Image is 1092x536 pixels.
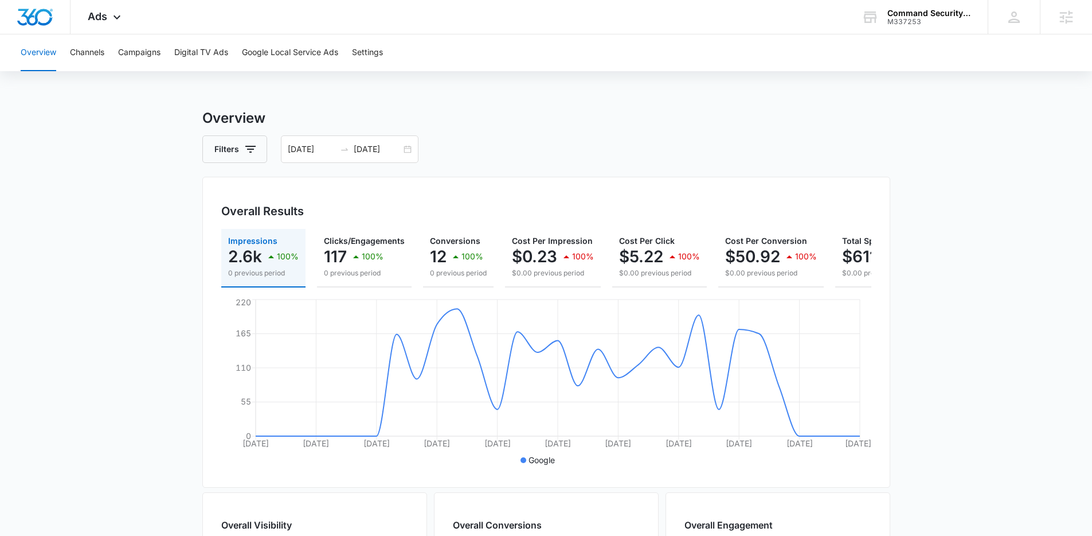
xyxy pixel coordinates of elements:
[512,247,557,266] p: $0.23
[30,30,126,39] div: Domain: [DOMAIN_NAME]
[202,108,890,129] h3: Overview
[324,268,405,278] p: 0 previous period
[354,143,401,156] input: End date
[288,143,335,156] input: Start date
[18,18,28,28] img: logo_orange.svg
[842,268,938,278] p: $0.00 previous period
[887,9,971,18] div: account name
[619,236,675,246] span: Cost Per Click
[619,268,700,278] p: $0.00 previous period
[236,297,251,307] tspan: 220
[236,328,251,338] tspan: 165
[21,34,56,71] button: Overview
[242,34,338,71] button: Google Local Service Ads
[887,18,971,26] div: account id
[430,247,447,266] p: 12
[572,253,594,261] p: 100%
[461,253,483,261] p: 100%
[363,438,389,448] tspan: [DATE]
[277,253,299,261] p: 100%
[424,438,450,448] tspan: [DATE]
[228,236,277,246] span: Impressions
[70,34,104,71] button: Channels
[228,247,262,266] p: 2.6k
[221,518,306,532] h2: Overall Visibility
[725,247,780,266] p: $50.92
[18,30,28,39] img: website_grey.svg
[221,203,304,220] h3: Overall Results
[340,145,349,154] span: to
[484,438,510,448] tspan: [DATE]
[512,236,593,246] span: Cost Per Impression
[118,34,161,71] button: Campaigns
[127,68,193,75] div: Keywords by Traffic
[236,363,251,372] tspan: 110
[340,145,349,154] span: swap-right
[725,236,807,246] span: Cost Per Conversion
[430,236,480,246] span: Conversions
[303,438,329,448] tspan: [DATE]
[114,67,123,76] img: tab_keywords_by_traffic_grey.svg
[678,253,700,261] p: 100%
[619,247,663,266] p: $5.22
[242,438,269,448] tspan: [DATE]
[545,438,571,448] tspan: [DATE]
[174,34,228,71] button: Digital TV Ads
[665,438,691,448] tspan: [DATE]
[786,438,812,448] tspan: [DATE]
[44,68,103,75] div: Domain Overview
[842,236,889,246] span: Total Spend
[684,518,773,532] h2: Overall Engagement
[845,438,871,448] tspan: [DATE]
[324,236,405,246] span: Clicks/Engagements
[241,397,251,406] tspan: 55
[842,247,901,266] p: $611.02
[88,10,107,22] span: Ads
[32,18,56,28] div: v 4.0.25
[605,438,631,448] tspan: [DATE]
[795,253,817,261] p: 100%
[430,268,487,278] p: 0 previous period
[529,454,555,466] p: Google
[228,268,299,278] p: 0 previous period
[726,438,752,448] tspan: [DATE]
[31,67,40,76] img: tab_domain_overview_orange.svg
[725,268,817,278] p: $0.00 previous period
[453,518,542,532] h2: Overall Conversions
[512,268,594,278] p: $0.00 previous period
[362,253,383,261] p: 100%
[324,247,347,266] p: 117
[202,135,267,163] button: Filters
[352,34,383,71] button: Settings
[246,431,251,441] tspan: 0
